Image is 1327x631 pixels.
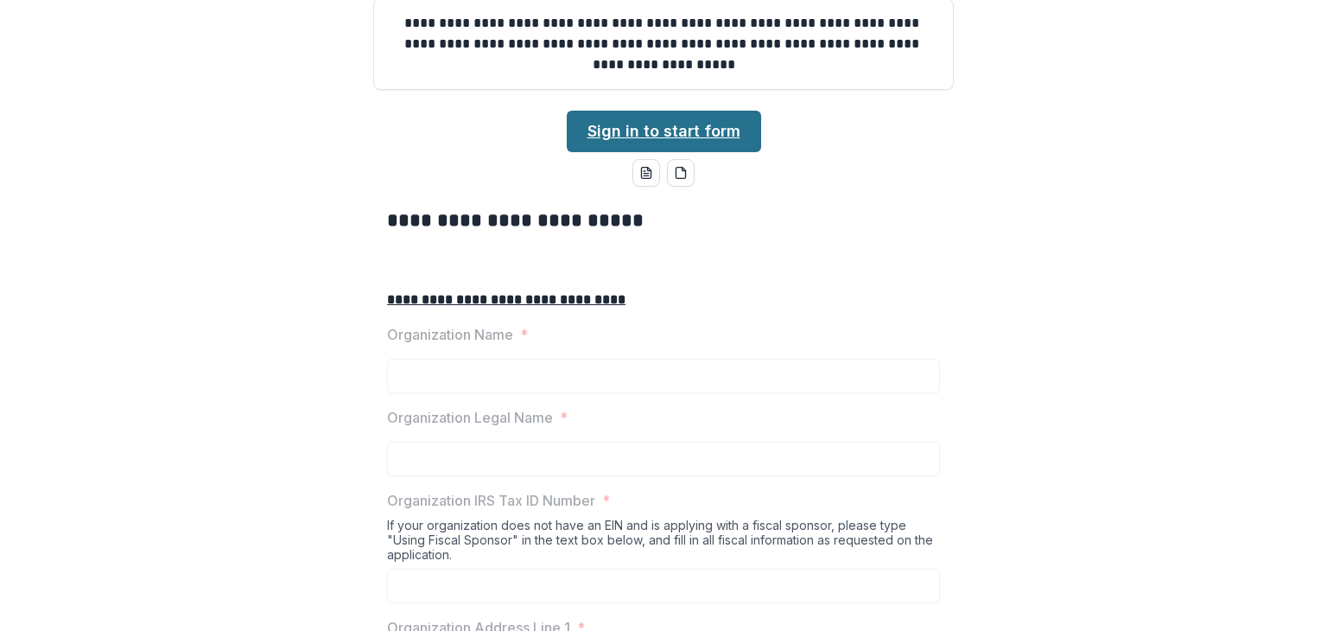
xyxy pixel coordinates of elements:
[387,490,595,511] p: Organization IRS Tax ID Number
[567,111,761,152] a: Sign in to start form
[667,159,695,187] button: pdf-download
[387,518,940,569] div: If your organization does not have an EIN and is applying with a fiscal sponsor, please type "Usi...
[387,407,553,428] p: Organization Legal Name
[632,159,660,187] button: word-download
[387,324,513,345] p: Organization Name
